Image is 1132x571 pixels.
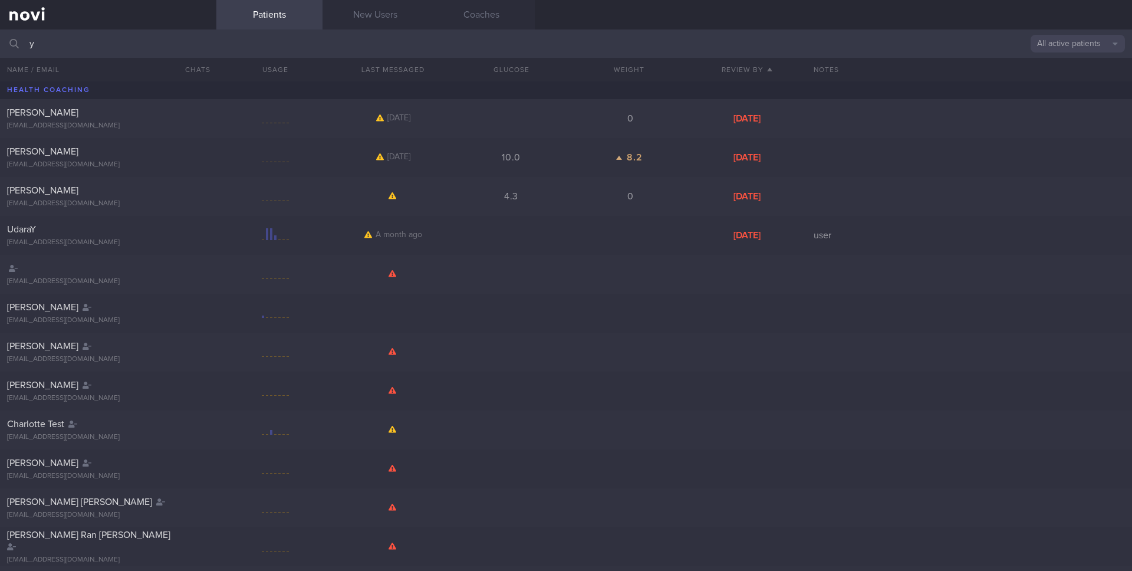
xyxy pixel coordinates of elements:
span: 8.2 [627,153,642,162]
span: [PERSON_NAME] Ran [PERSON_NAME] [7,530,170,540]
div: user [807,229,1132,241]
span: 0 [627,192,634,201]
div: [DATE] [688,113,806,124]
div: Usage [216,58,334,81]
div: [EMAIL_ADDRESS][DOMAIN_NAME] [7,394,209,403]
span: [DATE] [387,153,410,161]
span: [PERSON_NAME] [7,303,78,312]
div: [DATE] [688,152,806,163]
span: 4.3 [504,192,518,201]
span: [PERSON_NAME] [7,108,78,117]
button: Last Messaged [334,58,452,81]
div: [DATE] [688,229,806,241]
div: [EMAIL_ADDRESS][DOMAIN_NAME] [7,472,209,481]
span: [PERSON_NAME] [PERSON_NAME] [7,497,152,507]
span: [PERSON_NAME] [7,342,78,351]
span: [PERSON_NAME] [7,380,78,390]
span: 10.0 [502,153,521,162]
span: [DATE] [387,114,410,122]
span: Charlotte Test [7,419,64,429]
div: [EMAIL_ADDRESS][DOMAIN_NAME] [7,511,209,520]
div: [EMAIL_ADDRESS][DOMAIN_NAME] [7,199,209,208]
div: [EMAIL_ADDRESS][DOMAIN_NAME] [7,433,209,442]
span: 0 [627,114,634,123]
button: Weight [570,58,688,81]
span: [PERSON_NAME] [7,458,78,468]
button: All active patients [1031,35,1125,52]
button: Chats [169,58,216,81]
div: [EMAIL_ADDRESS][DOMAIN_NAME] [7,277,209,286]
span: UdaraY [7,225,36,234]
span: A month ago [376,231,422,239]
div: [DATE] [688,191,806,202]
div: [EMAIL_ADDRESS][DOMAIN_NAME] [7,316,209,325]
div: [EMAIL_ADDRESS][DOMAIN_NAME] [7,238,209,247]
div: [EMAIL_ADDRESS][DOMAIN_NAME] [7,160,209,169]
div: Notes [807,58,1132,81]
span: [PERSON_NAME] [7,186,78,195]
button: Glucose [452,58,570,81]
div: [EMAIL_ADDRESS][DOMAIN_NAME] [7,122,209,130]
div: [EMAIL_ADDRESS][DOMAIN_NAME] [7,355,209,364]
div: [EMAIL_ADDRESS][DOMAIN_NAME] [7,556,209,565]
button: Review By [688,58,806,81]
span: [PERSON_NAME] [7,147,78,156]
